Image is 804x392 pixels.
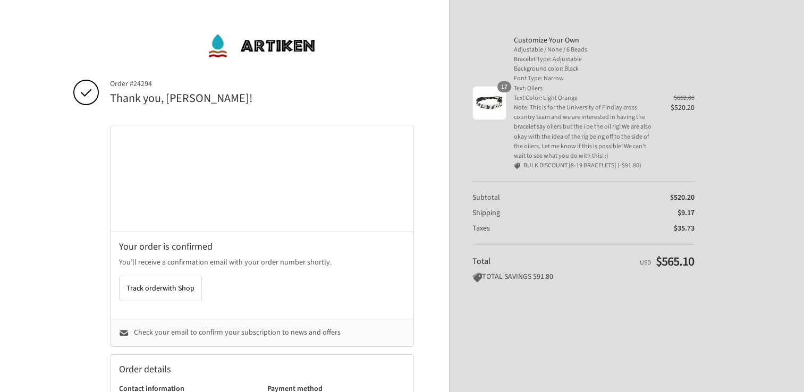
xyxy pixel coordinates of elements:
span: Background color: Black [514,64,656,74]
span: $520.20 [670,192,695,203]
span: 17 [497,81,511,92]
iframe: Google map displaying pin point of shipping address: Findlay, Ohio [111,125,414,232]
span: Shipping [472,208,500,218]
span: USD [640,258,651,267]
span: Text Color: Light Orange [514,93,656,103]
span: Order #24294 [110,79,414,89]
span: Bracelet Type: Adjustable [514,55,656,64]
p: You’ll receive a confirmation email with your order number shortly. [119,257,405,268]
span: Note: This is for the University of Findlay cross country team and we are interested in having th... [514,103,656,161]
div: Google map displaying pin point of shipping address: Findlay, Ohio [111,125,413,232]
img: Customize Your Own - Adjustable / None / 6 Beads [472,86,506,120]
span: TOTAL SAVINGS [472,271,531,282]
span: Check your email to confirm your subscription to news and offers [134,327,341,338]
span: Text: Oilers [514,84,656,93]
span: $91.80 [533,271,553,282]
h2: Thank you, [PERSON_NAME]! [110,91,414,106]
h2: Your order is confirmed [119,241,405,253]
del: $612.00 [674,93,695,103]
img: ArtiKen [207,30,316,62]
span: Font Type: Narrow [514,74,656,83]
span: $565.10 [656,252,694,271]
span: $35.73 [674,223,695,234]
button: Track orderwith Shop [119,276,202,301]
span: Adjustable / None / 6 Beads [514,45,656,55]
span: Customize Your Own [514,36,656,45]
span: Total [472,255,490,267]
h2: Order details [119,363,262,376]
span: BULK DISCOUNT [8-19 BRACELETS] (-$91.80) [523,161,641,171]
span: $9.17 [678,208,695,218]
span: $520.20 [671,103,695,113]
th: Subtotal [472,193,595,202]
span: with Shop [163,283,194,294]
th: Taxes [472,218,595,233]
span: Track order [126,283,194,294]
